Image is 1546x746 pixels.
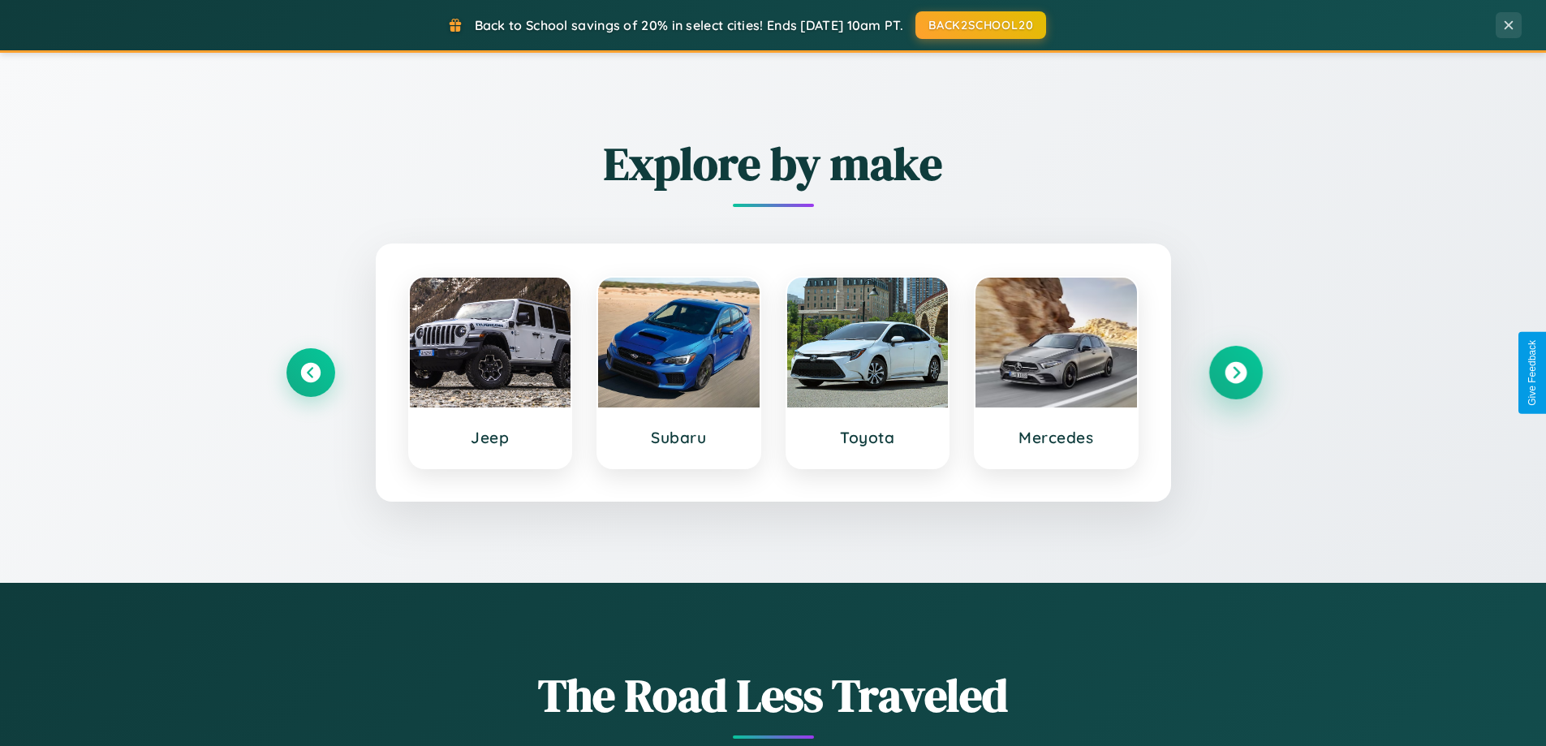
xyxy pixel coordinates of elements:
[286,132,1260,195] h2: Explore by make
[614,428,743,447] h3: Subaru
[803,428,932,447] h3: Toyota
[286,664,1260,727] h1: The Road Less Traveled
[426,428,555,447] h3: Jeep
[992,428,1121,447] h3: Mercedes
[915,11,1046,39] button: BACK2SCHOOL20
[475,17,903,33] span: Back to School savings of 20% in select cities! Ends [DATE] 10am PT.
[1527,340,1538,406] div: Give Feedback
